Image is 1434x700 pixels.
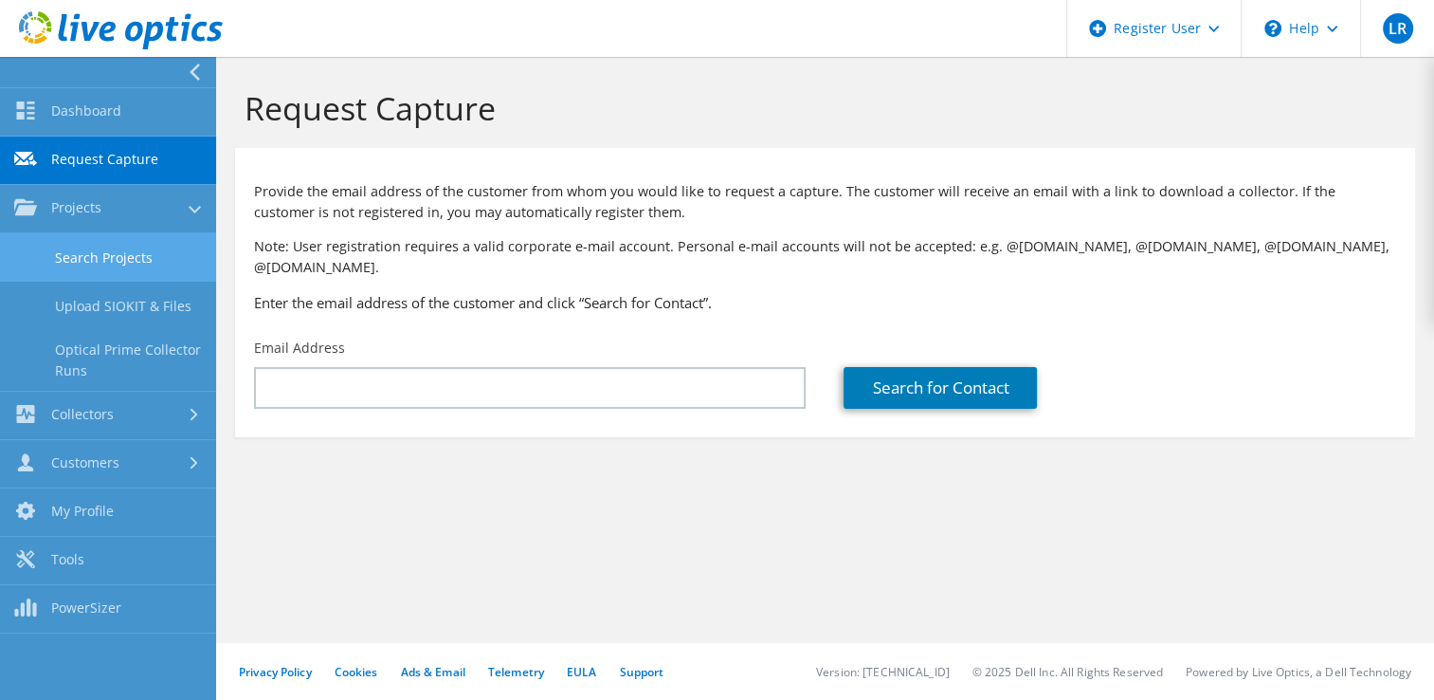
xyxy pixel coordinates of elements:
[1186,664,1411,680] li: Powered by Live Optics, a Dell Technology
[245,88,1396,128] h1: Request Capture
[972,664,1163,680] li: © 2025 Dell Inc. All Rights Reserved
[816,664,950,680] li: Version: [TECHNICAL_ID]
[844,367,1037,409] a: Search for Contact
[1383,13,1413,44] span: LR
[567,664,596,680] a: EULA
[619,664,663,680] a: Support
[254,292,1396,313] h3: Enter the email address of the customer and click “Search for Contact”.
[254,236,1396,278] p: Note: User registration requires a valid corporate e-mail account. Personal e-mail accounts will ...
[335,664,378,680] a: Cookies
[239,664,312,680] a: Privacy Policy
[488,664,544,680] a: Telemetry
[401,664,465,680] a: Ads & Email
[254,181,1396,223] p: Provide the email address of the customer from whom you would like to request a capture. The cust...
[1264,20,1281,37] svg: \n
[254,339,345,358] label: Email Address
